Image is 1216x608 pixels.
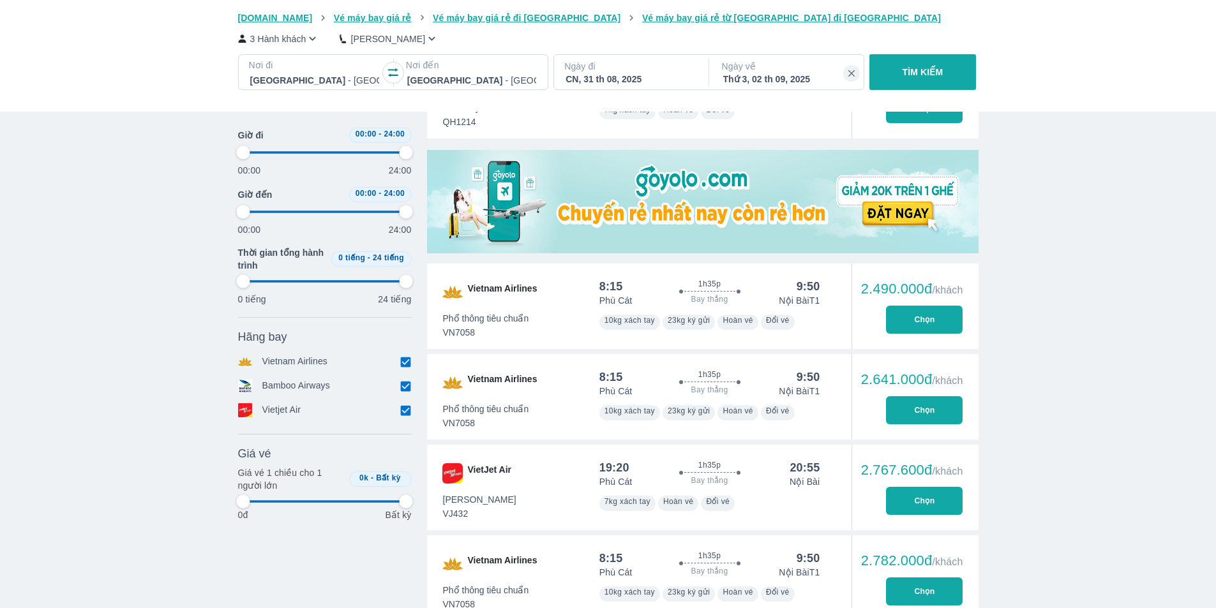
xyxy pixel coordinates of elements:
[599,385,633,397] p: Phù Cát
[442,282,463,302] img: VN
[642,13,941,23] span: Vé máy bay giá rẻ từ [GEOGRAPHIC_DATA] đi [GEOGRAPHIC_DATA]
[238,188,273,201] span: Giờ đến
[779,294,820,307] p: Nội Bài T1
[379,189,381,198] span: -
[723,406,753,415] span: Hoàn vé
[599,551,623,566] div: 8:15
[443,417,529,429] span: VN7058
[698,551,721,561] span: 1h35p
[238,164,261,177] p: 00:00
[443,312,529,325] span: Phổ thông tiêu chuẩn
[886,487,963,515] button: Chọn
[443,493,516,506] span: [PERSON_NAME]
[443,115,507,128] span: QH1214
[797,369,820,385] div: 9:50
[406,59,537,71] p: Nơi đến
[238,446,271,461] span: Giá vé
[356,189,377,198] span: 00:00
[262,379,330,393] p: Bamboo Airways
[698,460,721,470] span: 1h35p
[379,130,381,138] span: -
[698,369,721,380] span: 1h35p
[262,355,328,369] p: Vietnam Airlines
[249,59,380,71] p: Nơi đi
[340,32,439,45] button: [PERSON_NAME]
[443,584,529,597] span: Phổ thông tiêu chuẩn
[443,403,529,415] span: Phổ thông tiêu chuẩn
[668,406,710,415] span: 23kg ký gửi
[566,73,694,85] div: CN, 31 th 08, 2025
[599,475,633,488] p: Phù Cát
[443,326,529,339] span: VN7058
[599,460,629,475] div: 19:20
[766,588,790,597] span: Đổi vé
[427,150,979,253] img: media-0
[378,293,411,306] p: 24 tiếng
[238,329,287,345] span: Hãng bay
[932,556,963,567] span: /khách
[599,369,623,385] div: 8:15
[797,279,820,294] div: 9:50
[389,164,412,177] p: 24:00
[932,375,963,386] span: /khách
[238,11,979,24] nav: breadcrumb
[442,554,463,574] img: VN
[861,553,963,568] div: 2.782.000đ
[604,588,655,597] span: 10kg xách tay
[384,189,405,198] span: 24:00
[869,54,976,90] button: TÌM KIẾM
[766,316,790,325] span: Đổi vé
[663,497,694,506] span: Hoàn vé
[722,60,853,73] p: Ngày về
[468,554,537,574] span: Vietnam Airlines
[238,13,313,23] span: [DOMAIN_NAME]
[779,566,820,579] p: Nội Bài T1
[564,60,696,73] p: Ngày đi
[886,396,963,424] button: Chọn
[698,279,721,289] span: 1h35p
[359,473,368,482] span: 0k
[706,497,730,506] span: Đổi vé
[373,253,404,262] span: 24 tiếng
[932,285,963,295] span: /khách
[766,406,790,415] span: Đổi vé
[376,473,401,482] span: Bất kỳ
[599,294,633,307] p: Phù Cát
[262,403,301,417] p: Vietjet Air
[599,279,623,294] div: 8:15
[442,373,463,393] img: VN
[861,463,963,478] div: 2.767.600đ
[932,466,963,477] span: /khách
[468,373,537,393] span: Vietnam Airlines
[389,223,412,236] p: 24:00
[334,13,412,23] span: Vé máy bay giá rẻ
[238,129,264,142] span: Giờ đi
[442,463,463,484] img: VJ
[861,372,963,387] div: 2.641.000đ
[604,497,650,506] span: 7kg xách tay
[356,130,377,138] span: 00:00
[790,475,820,488] p: Nội Bài
[368,253,370,262] span: -
[604,316,655,325] span: 10kg xách tay
[238,32,320,45] button: 3 Hành khách
[668,588,710,597] span: 23kg ký gửi
[886,577,963,605] button: Chọn
[886,306,963,334] button: Chọn
[350,33,425,45] p: [PERSON_NAME]
[604,406,655,415] span: 10kg xách tay
[668,316,710,325] span: 23kg ký gửi
[384,130,405,138] span: 24:00
[371,473,373,482] span: -
[723,316,753,325] span: Hoàn vé
[790,460,820,475] div: 20:55
[238,246,326,272] span: Thời gian tổng hành trình
[723,588,753,597] span: Hoàn vé
[797,551,820,566] div: 9:50
[238,223,261,236] p: 00:00
[861,281,963,297] div: 2.490.000đ
[238,466,344,492] p: Giá vé 1 chiều cho 1 người lớn
[238,293,266,306] p: 0 tiếng
[385,508,411,521] p: Bất kỳ
[338,253,365,262] span: 0 tiếng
